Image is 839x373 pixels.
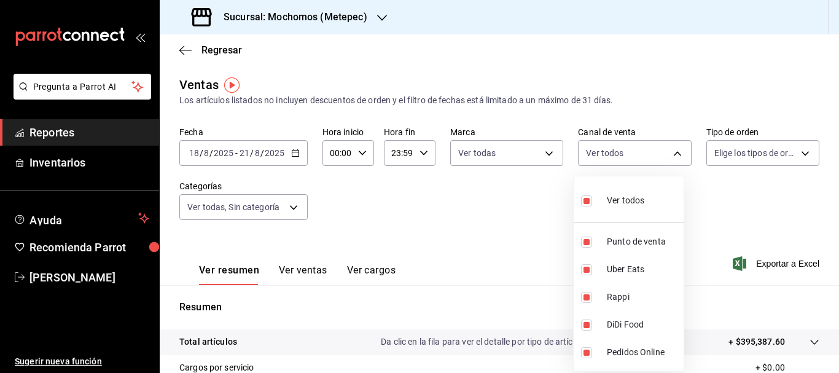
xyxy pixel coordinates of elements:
[607,346,679,359] span: Pedidos Online
[607,318,679,331] span: DiDi Food
[224,77,240,93] img: Tooltip marker
[607,263,679,276] span: Uber Eats
[607,291,679,304] span: Rappi
[607,194,644,207] span: Ver todos
[607,235,679,248] span: Punto de venta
